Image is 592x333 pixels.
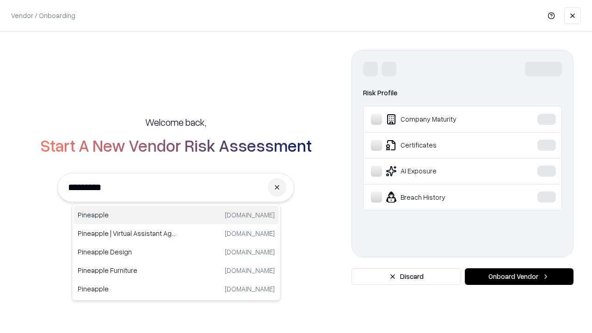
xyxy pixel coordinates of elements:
[225,265,275,275] p: [DOMAIN_NAME]
[78,247,176,257] p: Pineapple Design
[78,228,176,238] p: Pineapple | Virtual Assistant Agency
[351,268,461,285] button: Discard
[225,228,275,238] p: [DOMAIN_NAME]
[371,191,509,203] div: Breach History
[78,210,176,220] p: Pineapple
[465,268,573,285] button: Onboard Vendor
[225,284,275,294] p: [DOMAIN_NAME]
[11,11,75,20] p: Vendor / Onboarding
[371,114,509,125] div: Company Maturity
[78,265,176,275] p: Pineapple Furniture
[225,210,275,220] p: [DOMAIN_NAME]
[371,140,509,151] div: Certificates
[371,166,509,177] div: AI Exposure
[72,203,281,301] div: Suggestions
[145,116,206,129] h5: Welcome back,
[78,284,176,294] p: Pineapple
[363,87,562,99] div: Risk Profile
[40,136,312,154] h2: Start A New Vendor Risk Assessment
[225,247,275,257] p: [DOMAIN_NAME]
